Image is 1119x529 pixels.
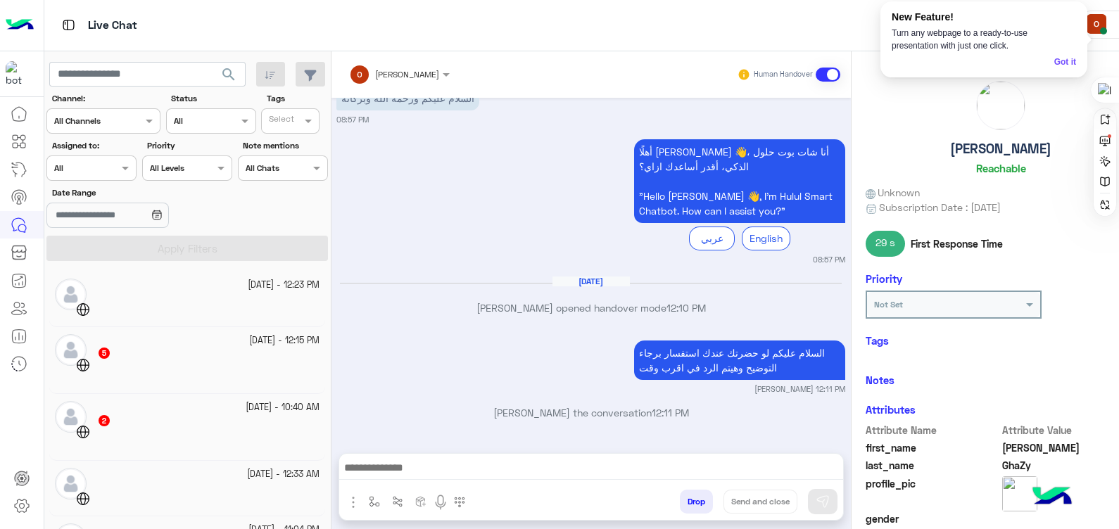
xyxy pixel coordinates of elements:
[88,16,137,35] p: Live Chat
[99,348,110,359] span: 5
[267,113,294,129] div: Select
[336,86,479,110] p: 6/10/2025, 8:57 PM
[55,401,87,433] img: defaultAdmin.png
[866,231,906,256] span: 29 s
[246,401,320,414] small: [DATE] - 10:40 AM
[977,82,1025,129] img: picture
[76,492,90,506] img: WebChat
[680,490,713,514] button: Drop
[742,227,790,250] div: English
[345,494,362,511] img: send attachment
[212,62,246,92] button: search
[76,358,90,372] img: WebChat
[375,69,439,79] span: [PERSON_NAME]
[911,236,1003,251] span: First Response Time
[415,496,426,507] img: create order
[99,415,110,426] span: 2
[866,403,916,416] h6: Attributes
[369,496,380,507] img: select flow
[689,227,735,250] div: عربي
[171,92,254,105] label: Status
[220,66,237,83] span: search
[652,407,689,419] span: 12:11 PM
[866,440,1000,455] span: first_name
[336,405,845,420] p: [PERSON_NAME] the conversation
[6,11,34,40] img: Logo
[754,69,813,80] small: Human Handover
[46,236,328,261] button: Apply Filters
[1087,14,1106,34] img: userImage
[816,495,830,509] img: send message
[267,92,326,105] label: Tags
[866,185,921,200] span: Unknown
[754,383,845,395] small: [PERSON_NAME] 12:11 PM
[249,334,320,348] small: [DATE] - 12:15 PM
[392,496,403,507] img: Trigger scenario
[55,334,87,366] img: defaultAdmin.png
[1028,473,1077,522] img: hulul-logo.png
[1002,476,1037,511] img: picture
[52,139,135,152] label: Assigned to:
[723,490,797,514] button: Send and close
[409,490,432,513] button: create order
[55,468,87,499] img: defaultAdmin.png
[866,423,1000,438] span: Attribute Name
[336,300,845,315] p: [PERSON_NAME] opened handover mode
[362,490,386,513] button: select flow
[60,16,77,34] img: tab
[247,468,320,481] small: [DATE] - 12:33 AM
[248,279,320,292] small: [DATE] - 12:23 PM
[552,276,630,286] h6: [DATE]
[52,186,231,199] label: Date Range
[243,139,326,152] label: Note mentions
[6,61,31,87] img: 114004088273201
[336,114,369,125] small: 08:57 PM
[950,141,1051,157] h5: [PERSON_NAME]
[52,92,159,105] label: Channel:
[976,162,1026,174] h6: Reachable
[634,139,845,223] p: 6/10/2025, 8:57 PM
[879,200,1001,215] span: Subscription Date : [DATE]
[386,490,409,513] button: Trigger scenario
[866,272,902,285] h6: Priority
[813,254,845,265] small: 08:57 PM
[432,494,449,511] img: send voice note
[76,302,90,317] img: WebChat
[866,458,1000,473] span: last_name
[634,340,845,380] p: 7/10/2025, 12:11 PM
[866,511,1000,526] span: gender
[55,279,87,310] img: defaultAdmin.png
[666,302,706,314] span: 12:10 PM
[874,299,903,310] b: Not Set
[866,476,1000,509] span: profile_pic
[866,374,894,386] h6: Notes
[76,425,90,439] img: WebChat
[147,139,230,152] label: Priority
